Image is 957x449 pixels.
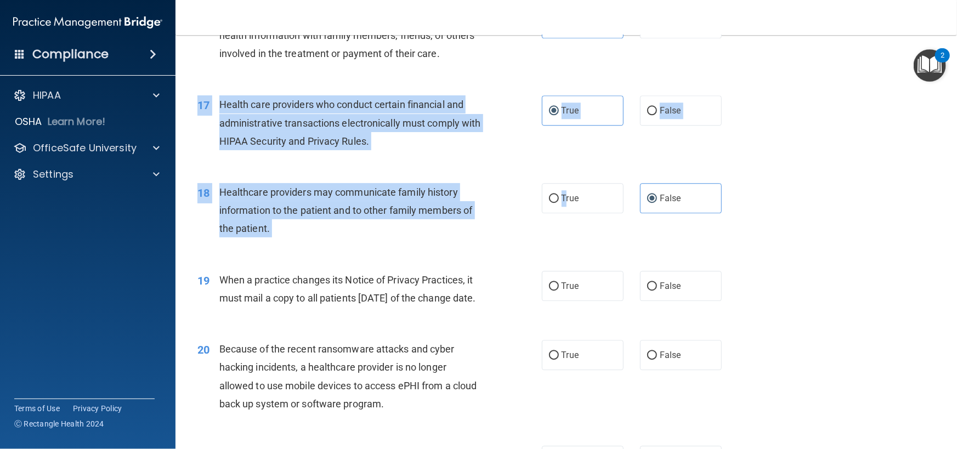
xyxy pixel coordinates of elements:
[660,350,681,360] span: False
[562,105,579,116] span: True
[33,168,73,181] p: Settings
[647,195,657,203] input: False
[48,115,106,128] p: Learn More!
[767,371,944,415] iframe: Drift Widget Chat Controller
[13,89,160,102] a: HIPAA
[549,351,559,360] input: True
[562,281,579,291] span: True
[197,186,209,200] span: 18
[562,350,579,360] span: True
[562,193,579,203] span: True
[197,99,209,112] span: 17
[197,343,209,356] span: 20
[914,49,946,82] button: Open Resource Center, 2 new notifications
[219,12,480,59] span: If the patient does not object, you can share or discuss their health information with family mem...
[15,115,42,128] p: OSHA
[219,186,473,234] span: Healthcare providers may communicate family history information to the patient and to other famil...
[219,343,477,410] span: Because of the recent ransomware attacks and cyber hacking incidents, a healthcare provider is no...
[13,141,160,155] a: OfficeSafe University
[13,168,160,181] a: Settings
[33,141,137,155] p: OfficeSafe University
[14,418,104,429] span: Ⓒ Rectangle Health 2024
[660,105,681,116] span: False
[32,47,109,62] h4: Compliance
[647,282,657,291] input: False
[941,55,944,70] div: 2
[549,107,559,115] input: True
[660,281,681,291] span: False
[219,99,481,146] span: Health care providers who conduct certain financial and administrative transactions electronicall...
[73,403,122,414] a: Privacy Policy
[197,274,209,287] span: 19
[219,274,476,304] span: When a practice changes its Notice of Privacy Practices, it must mail a copy to all patients [DAT...
[14,403,60,414] a: Terms of Use
[13,12,162,33] img: PMB logo
[549,195,559,203] input: True
[660,193,681,203] span: False
[33,89,61,102] p: HIPAA
[549,282,559,291] input: True
[647,351,657,360] input: False
[647,107,657,115] input: False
